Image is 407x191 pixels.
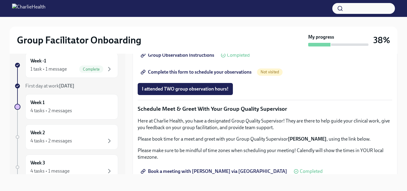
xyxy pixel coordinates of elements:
[30,58,46,64] h6: Week -1
[138,136,392,142] p: Please book time for a meet and greet with your Group Quality Supervisor , using the link below.
[138,105,392,113] p: Schedule Meet & Greet With Your Group Quality Supervisor
[227,53,250,58] span: Completed
[373,35,390,46] h3: 38%
[30,99,45,106] h6: Week 1
[138,165,291,177] a: Book a meeting with [PERSON_NAME] via [GEOGRAPHIC_DATA]
[142,86,229,92] span: I attended TWO group observation hours!
[25,83,74,89] span: First day at work
[30,66,67,72] div: 1 task • 1 message
[30,168,70,174] div: 4 tasks • 1 message
[30,107,72,114] div: 4 tasks • 2 messages
[138,83,233,95] button: I attended TWO group observation hours!
[138,147,392,161] p: Please make sure to be mindful of time zones when scheduling your meeting! Calendly will show the...
[288,136,327,142] strong: [PERSON_NAME]
[142,168,287,174] span: Book a meeting with [PERSON_NAME] via [GEOGRAPHIC_DATA]
[30,129,45,136] h6: Week 2
[79,67,103,72] span: Complete
[14,154,118,180] a: Week 34 tasks • 1 message
[14,124,118,150] a: Week 24 tasks • 2 messages
[257,70,283,74] span: Not visited
[138,66,256,78] a: Complete this form to schedule your observations
[12,4,45,13] img: CharlieHealth
[59,83,74,89] strong: [DATE]
[17,34,141,46] h2: Group Facilitator Onboarding
[300,169,323,174] span: Completed
[30,160,45,166] h6: Week 3
[14,94,118,119] a: Week 14 tasks • 2 messages
[308,34,334,40] strong: My progress
[138,118,392,131] p: Here at Charlie Health, you have a designated Group Quality Supervisor! They are there to help gu...
[14,53,118,78] a: Week -11 task • 1 messageComplete
[14,83,118,89] a: First day at work[DATE]
[142,52,214,58] span: Group Observation Instructions
[142,69,252,75] span: Complete this form to schedule your observations
[138,49,218,61] a: Group Observation Instructions
[30,138,72,144] div: 4 tasks • 2 messages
